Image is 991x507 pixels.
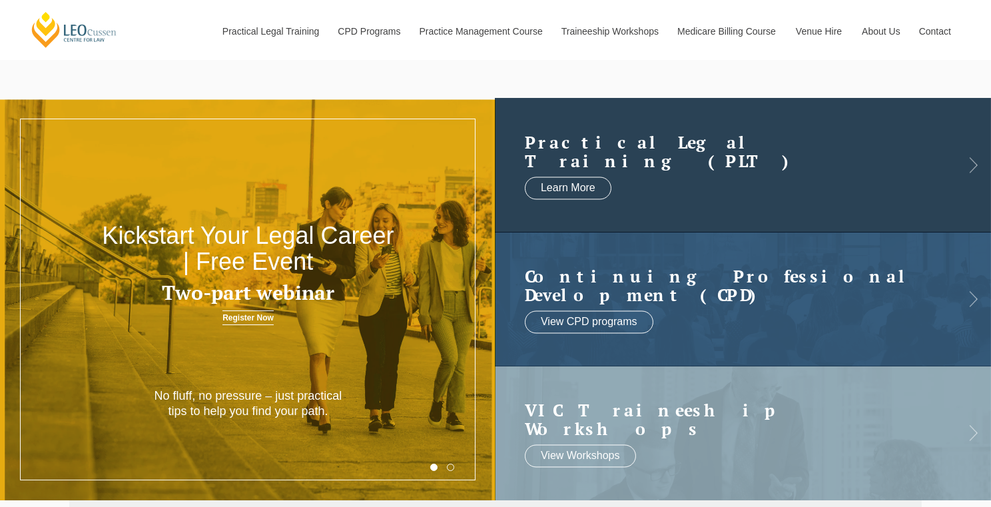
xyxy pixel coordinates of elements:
button: 2 [447,464,454,471]
a: Venue Hire [786,3,852,60]
a: CPD Programs [328,3,409,60]
a: Traineeship Workshops [551,3,667,60]
a: View Workshops [525,445,636,468]
a: [PERSON_NAME] Centre for Law [30,11,119,49]
button: 1 [430,464,438,471]
a: About Us [852,3,909,60]
h2: Kickstart Your Legal Career | Free Event [99,223,397,275]
a: Medicare Billing Course [667,3,786,60]
h2: Practical Legal Training (PLT) [525,134,935,171]
a: Contact [909,3,961,60]
iframe: LiveChat chat widget [691,164,958,474]
h3: Two-part webinar [99,282,397,304]
a: Practical LegalTraining (PLT) [525,134,935,171]
a: View CPD programs [525,311,653,334]
a: VIC Traineeship Workshops [525,402,935,438]
a: Continuing ProfessionalDevelopment (CPD) [525,268,935,304]
a: Learn More [525,177,611,200]
a: Register Now [222,310,274,325]
h2: Continuing Professional Development (CPD) [525,268,935,304]
a: Practice Management Course [410,3,551,60]
p: No fluff, no pressure – just practical tips to help you find your path. [149,388,348,420]
a: Practical Legal Training [212,3,328,60]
